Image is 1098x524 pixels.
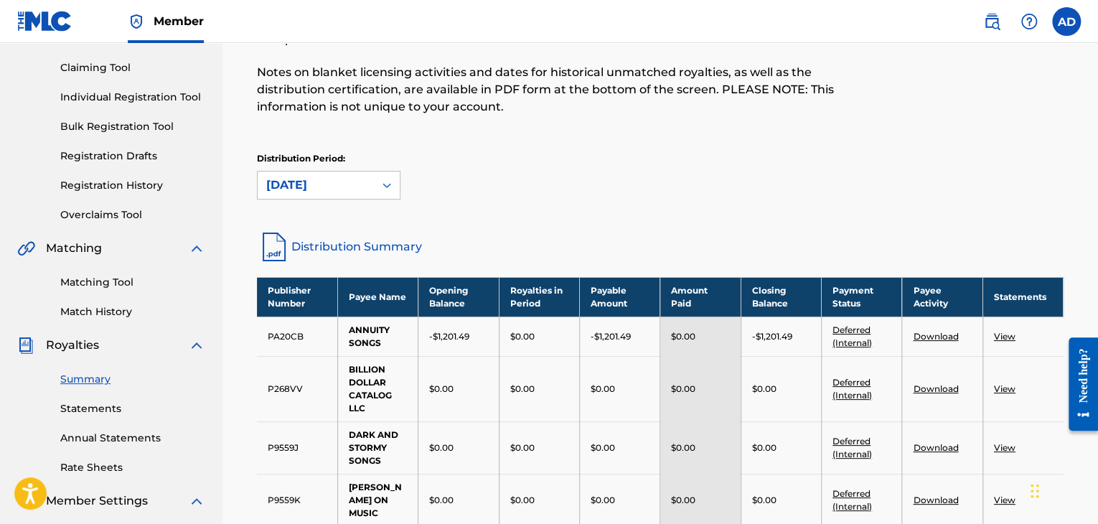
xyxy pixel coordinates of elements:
a: Deferred (Internal) [832,324,872,348]
th: Opening Balance [418,277,499,317]
p: -$1,201.49 [591,330,631,343]
a: Download [913,495,958,505]
span: Matching [46,240,102,257]
iframe: Chat Widget [1026,455,1098,524]
p: -$1,201.49 [752,330,792,343]
span: Member Settings [46,492,148,510]
div: User Menu [1052,7,1081,36]
iframe: Resource Center [1058,327,1098,442]
p: $0.00 [591,441,615,454]
p: $0.00 [671,383,695,396]
img: Matching [17,240,35,257]
a: Download [913,442,958,453]
p: $0.00 [510,383,535,396]
th: Closing Balance [741,277,821,317]
p: $0.00 [752,494,776,507]
a: Matching Tool [60,275,205,290]
img: expand [188,492,205,510]
th: Royalties in Period [499,277,579,317]
p: $0.00 [510,494,535,507]
div: [DATE] [266,177,365,194]
a: Summary [60,372,205,387]
p: Notes on blanket licensing activities and dates for historical unmatched royalties, as well as th... [257,64,878,116]
a: Registration History [60,178,205,193]
p: $0.00 [671,330,695,343]
th: Payment Status [821,277,901,317]
th: Payee Name [337,277,418,317]
a: Overclaims Tool [60,207,205,223]
th: Amount Paid [660,277,741,317]
p: $0.00 [591,494,615,507]
p: -$1,201.49 [429,330,469,343]
p: $0.00 [510,330,535,343]
a: View [994,331,1015,342]
p: Distribution Period: [257,152,400,165]
a: Deferred (Internal) [832,488,872,512]
a: Download [913,383,958,394]
p: $0.00 [429,494,454,507]
p: $0.00 [752,441,776,454]
p: $0.00 [510,441,535,454]
a: Registration Drafts [60,149,205,164]
img: help [1020,13,1038,30]
img: Royalties [17,337,34,354]
a: Rate Sheets [60,460,205,475]
a: Match History [60,304,205,319]
a: Deferred (Internal) [832,377,872,401]
p: $0.00 [429,441,454,454]
a: Deferred (Internal) [832,436,872,459]
th: Publisher Number [257,277,337,317]
div: Help [1015,7,1043,36]
td: PA20CB [257,317,337,356]
a: Distribution Summary [257,230,1064,264]
td: ANNUITY SONGS [337,317,418,356]
td: P9559J [257,421,337,474]
a: Download [913,331,958,342]
p: $0.00 [752,383,776,396]
a: Individual Registration Tool [60,90,205,105]
img: search [983,13,1000,30]
p: $0.00 [671,441,695,454]
th: Statements [982,277,1063,317]
a: View [994,442,1015,453]
a: View [994,495,1015,505]
p: $0.00 [429,383,454,396]
p: $0.00 [591,383,615,396]
span: Member [154,13,204,29]
th: Payable Amount [579,277,660,317]
a: Claiming Tool [60,60,205,75]
a: Public Search [977,7,1006,36]
td: BILLION DOLLAR CATALOG LLC [337,356,418,421]
td: DARK AND STORMY SONGS [337,421,418,474]
img: Top Rightsholder [128,13,145,30]
td: P268VV [257,356,337,421]
a: Annual Statements [60,431,205,446]
img: MLC Logo [17,11,72,32]
a: Bulk Registration Tool [60,119,205,134]
img: distribution-summary-pdf [257,230,291,264]
img: expand [188,337,205,354]
th: Payee Activity [902,277,982,317]
a: View [994,383,1015,394]
img: expand [188,240,205,257]
span: Royalties [46,337,99,354]
a: Statements [60,401,205,416]
p: $0.00 [671,494,695,507]
div: Drag [1031,469,1039,513]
